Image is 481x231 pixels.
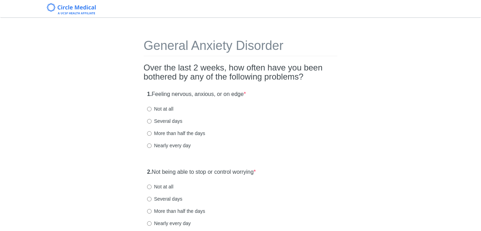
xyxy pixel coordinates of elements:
[147,105,173,112] label: Not at all
[147,90,246,98] label: Feeling nervous, anxious, or on edge
[147,168,256,176] label: Not being able to stop or control worrying
[147,130,205,137] label: More than half the days
[147,142,191,149] label: Nearly every day
[147,169,152,175] strong: 2.
[147,119,152,124] input: Several days
[47,3,96,14] img: Circle Medical Logo
[147,195,182,202] label: Several days
[147,91,152,97] strong: 1.
[147,107,152,111] input: Not at all
[144,63,337,82] h2: Over the last 2 weeks, how often have you been bothered by any of the following problems?
[147,143,152,148] input: Nearly every day
[147,220,191,227] label: Nearly every day
[147,185,152,189] input: Not at all
[147,183,173,190] label: Not at all
[147,221,152,226] input: Nearly every day
[147,118,182,125] label: Several days
[147,208,205,215] label: More than half the days
[147,197,152,201] input: Several days
[147,131,152,136] input: More than half the days
[147,209,152,214] input: More than half the days
[144,39,337,56] h1: General Anxiety Disorder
